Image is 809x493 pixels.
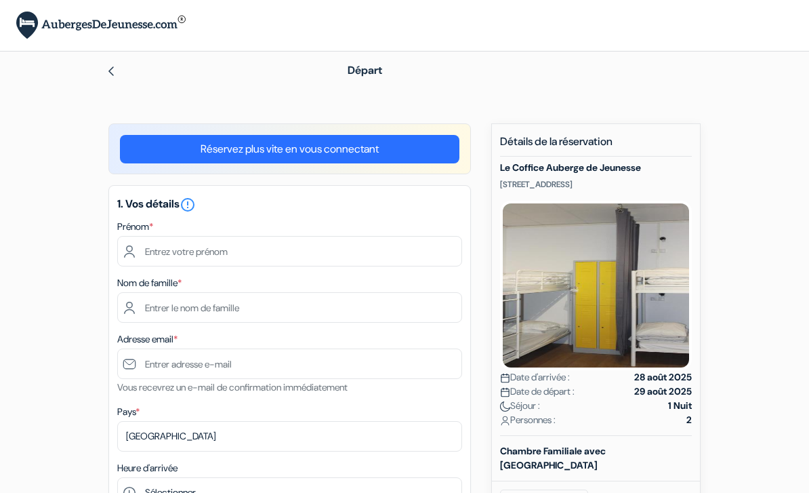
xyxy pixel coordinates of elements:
[500,445,606,471] b: Chambre Familiale avec [GEOGRAPHIC_DATA]
[500,135,692,157] h5: Détails de la réservation
[634,370,692,384] strong: 28 août 2025
[500,387,510,397] img: calendar.svg
[634,384,692,399] strong: 29 août 2025
[348,63,382,77] span: Départ
[668,399,692,413] strong: 1 Nuit
[117,405,140,419] label: Pays
[117,276,182,290] label: Nom de famille
[500,179,692,190] p: [STREET_ADDRESS]
[117,220,153,234] label: Prénom
[117,197,462,213] h5: 1. Vos détails
[117,381,348,393] small: Vous recevrez un e-mail de confirmation immédiatement
[180,197,196,213] i: error_outline
[500,413,556,427] span: Personnes :
[500,162,692,174] h5: Le Coffice Auberge de Jeunesse
[500,370,570,384] span: Date d'arrivée :
[500,401,510,412] img: moon.svg
[500,416,510,426] img: user_icon.svg
[180,197,196,211] a: error_outline
[500,399,540,413] span: Séjour :
[106,66,117,77] img: left_arrow.svg
[117,349,462,379] input: Entrer adresse e-mail
[117,292,462,323] input: Entrer le nom de famille
[686,413,692,427] strong: 2
[120,135,459,163] a: Réservez plus vite en vous connectant
[117,236,462,267] input: Entrez votre prénom
[500,373,510,383] img: calendar.svg
[117,332,178,347] label: Adresse email
[500,384,575,399] span: Date de départ :
[16,12,186,39] img: AubergesDeJeunesse.com
[117,461,178,475] label: Heure d'arrivée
